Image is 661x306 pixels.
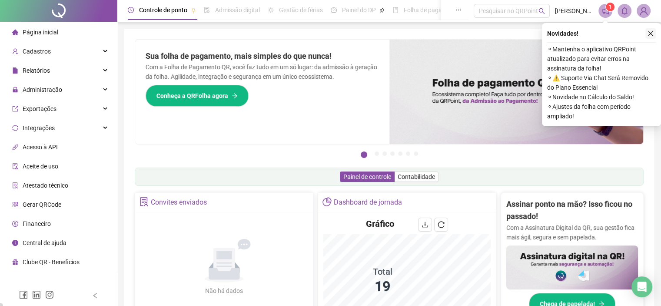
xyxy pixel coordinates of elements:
span: Painel do DP [342,7,376,13]
div: Convites enviados [151,195,207,210]
span: home [12,29,18,35]
button: 5 [398,151,402,156]
span: left [92,293,98,299]
span: Administração [23,86,62,93]
span: book [392,7,399,13]
span: file [12,67,18,74]
span: Exportações [23,105,56,112]
span: [PERSON_NAME] [555,6,593,16]
span: Controle de ponto [139,7,187,13]
button: 6 [406,151,410,156]
sup: 1 [606,3,614,11]
span: pushpin [191,8,196,13]
span: Central de ajuda [23,239,66,246]
span: Gestão de férias [279,7,323,13]
span: ⚬ Mantenha o aplicativo QRPoint atualizado para evitar erros na assinatura da folha! [547,44,656,73]
span: linkedin [32,290,41,299]
button: 2 [375,151,379,156]
span: sync [12,125,18,131]
span: ⚬ Ajustes da folha com período ampliado! [547,102,656,121]
span: Folha de pagamento [404,7,459,13]
span: reload [438,221,445,228]
span: user-add [12,48,18,54]
span: pushpin [379,8,385,13]
span: Admissão digital [215,7,260,13]
span: dollar [12,221,18,227]
span: download [422,221,428,228]
span: api [12,144,18,150]
p: Com a Assinatura Digital da QR, sua gestão fica mais ágil, segura e sem papelada. [506,223,638,242]
span: Página inicial [23,29,58,36]
span: Contabilidade [398,173,435,180]
h4: Gráfico [366,218,394,230]
span: lock [12,87,18,93]
span: 1 [609,4,612,10]
button: 1 [361,151,367,158]
h2: Sua folha de pagamento, mais simples do que nunca! [146,50,379,62]
span: Cadastros [23,48,51,55]
span: solution [140,197,149,206]
span: Novidades ! [547,29,578,38]
span: pie-chart [322,197,332,206]
span: ⚬ Novidade no Cálculo do Saldo! [547,92,656,102]
span: sun [268,7,274,13]
span: search [538,8,545,14]
span: Gerar QRCode [23,201,61,208]
h2: Assinar ponto na mão? Isso ficou no passado! [506,198,638,223]
span: close [648,30,654,37]
span: qrcode [12,202,18,208]
div: Dashboard de jornada [334,195,402,210]
span: export [12,106,18,112]
span: info-circle [12,240,18,246]
button: Conheça a QRFolha agora [146,85,249,107]
span: Aceite de uso [23,163,58,170]
img: banner%2F02c71560-61a6-44d4-94b9-c8ab97240462.png [506,245,638,289]
span: instagram [45,290,54,299]
div: Não há dados [184,286,264,296]
button: 4 [390,151,395,156]
span: Conheça a QRFolha agora [156,91,228,101]
span: ellipsis [455,7,462,13]
span: notification [601,7,609,15]
span: Clube QR - Beneficios [23,259,80,266]
span: Integrações [23,124,55,131]
span: arrow-right [232,93,238,99]
span: audit [12,163,18,169]
span: Financeiro [23,220,51,227]
img: banner%2F8d14a306-6205-4263-8e5b-06e9a85ad873.png [389,40,644,144]
img: 92276 [637,4,650,17]
span: file-done [204,7,210,13]
span: facebook [19,290,28,299]
span: Relatórios [23,67,50,74]
span: bell [621,7,628,15]
span: gift [12,259,18,265]
button: 7 [414,151,418,156]
span: Atestado técnico [23,182,68,189]
button: 3 [382,151,387,156]
span: clock-circle [128,7,134,13]
span: Painel de controle [343,173,391,180]
span: Acesso à API [23,144,58,151]
span: ⚬ ⚠️ Suporte Via Chat Será Removido do Plano Essencial [547,73,656,92]
span: dashboard [331,7,337,13]
p: Com a Folha de Pagamento QR, você faz tudo em um só lugar: da admissão à geração da folha. Agilid... [146,62,379,81]
span: solution [12,182,18,188]
div: Open Intercom Messenger [631,276,652,297]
